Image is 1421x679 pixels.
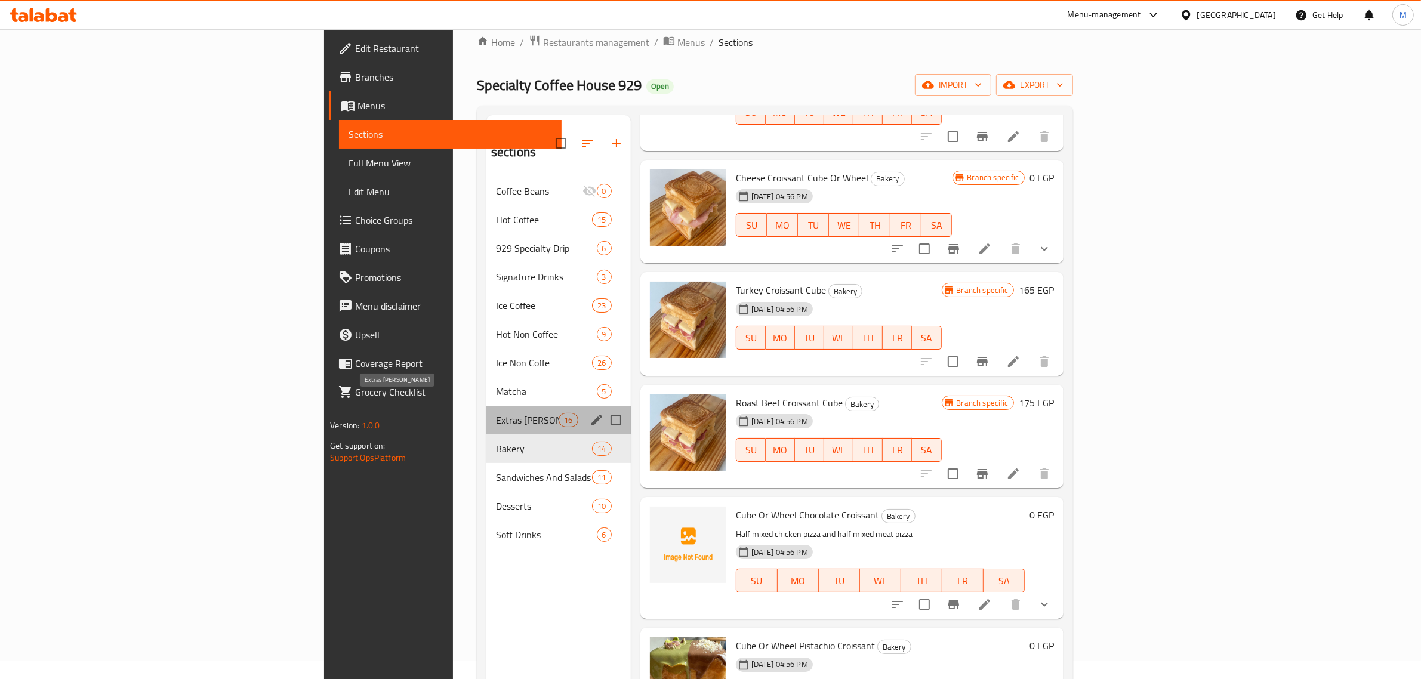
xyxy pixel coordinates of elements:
span: TU [824,572,855,590]
button: WE [824,438,853,462]
div: Hot Non Coffee9 [486,320,631,348]
button: SU [736,438,766,462]
span: Soft Drinks [496,527,597,542]
div: items [592,442,611,456]
span: 5 [597,386,611,397]
span: TH [906,572,938,590]
span: Roast Beef Croissant Cube [736,394,843,412]
span: Promotions [355,270,552,285]
div: items [592,470,611,484]
button: Add section [602,129,631,158]
span: 15 [593,214,611,226]
span: Cube Or Wheel Pistachio Croissant [736,637,875,655]
span: TH [858,329,878,347]
svg: Show Choices [1037,242,1052,256]
span: SA [917,329,936,347]
span: Desserts [496,499,592,513]
button: delete [1030,347,1059,376]
a: Edit menu item [978,242,992,256]
span: Bakery [871,172,904,186]
a: Menu disclaimer [329,292,562,320]
span: 10 [593,501,611,512]
div: Hot Coffee15 [486,205,631,234]
span: Choice Groups [355,213,552,227]
span: [DATE] 04:56 PM [747,191,813,202]
div: items [597,384,612,399]
button: sort-choices [883,590,912,619]
div: Menu-management [1068,8,1141,22]
button: TU [819,569,860,592]
h6: 165 EGP [1019,282,1054,298]
button: show more [1030,590,1059,619]
span: Restaurants management [543,35,649,50]
span: MO [770,442,790,459]
span: 26 [593,357,611,369]
span: 1.0.0 [362,418,380,433]
span: Select to update [941,461,966,486]
div: Matcha5 [486,377,631,406]
span: Grocery Checklist [355,385,552,399]
span: 3 [597,271,611,283]
button: WE [860,569,901,592]
button: TH [901,569,942,592]
span: SA [926,217,948,234]
div: items [597,184,612,198]
button: MO [766,326,795,350]
div: Ice Coffee23 [486,291,631,320]
div: Soft Drinks6 [486,520,631,549]
span: [DATE] 04:56 PM [747,659,813,670]
div: Hot Non Coffee [496,327,597,341]
span: MO [770,104,790,121]
span: Branch specific [952,397,1013,409]
span: Bakery [496,442,592,456]
div: [GEOGRAPHIC_DATA] [1197,8,1276,21]
span: Get support on: [330,438,385,453]
button: Branch-specific-item [939,234,968,263]
a: Coverage Report [329,349,562,378]
div: Hot Coffee [496,212,592,227]
p: Half mixed chicken pizza and half mixed meat pizza [736,527,1025,542]
span: 23 [593,300,611,311]
img: Cheese Croissant Cube Or Wheel [650,169,726,246]
button: SA [912,326,941,350]
div: 929 Specialty Drip6 [486,234,631,263]
span: Select to update [941,349,966,374]
span: Cube Or Wheel Chocolate Croissant [736,506,879,524]
span: SA [917,442,936,459]
span: Bakery [829,285,862,298]
a: Edit menu item [1006,467,1021,481]
h6: 175 EGP [1019,394,1054,411]
span: Select to update [941,124,966,149]
button: import [915,74,991,96]
span: FR [895,217,917,234]
span: [DATE] 04:56 PM [747,304,813,315]
a: Choice Groups [329,206,562,234]
div: items [592,212,611,227]
button: SU [736,569,778,592]
span: Ice Coffee [496,298,592,313]
a: Edit Restaurant [329,34,562,63]
span: 11 [593,472,611,483]
span: Cheese Croissant Cube Or Wheel [736,169,868,187]
span: Bakery [878,640,911,654]
span: Full Menu View [349,156,552,170]
span: Bakery [846,397,879,411]
button: TU [798,213,829,237]
span: Extras [PERSON_NAME] [496,413,559,427]
button: FR [883,438,912,462]
span: WE [829,104,849,121]
span: Menu disclaimer [355,299,552,313]
span: Bakery [882,510,915,523]
div: items [597,527,612,542]
span: export [1006,78,1064,92]
span: Coverage Report [355,356,552,371]
span: Sections [349,127,552,141]
span: SU [741,329,761,347]
a: Edit menu item [1006,129,1021,144]
button: FR [890,213,921,237]
a: Full Menu View [339,149,562,177]
div: Sandwiches And Salads11 [486,463,631,492]
span: [DATE] 04:56 PM [747,416,813,427]
span: 9 [597,329,611,340]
